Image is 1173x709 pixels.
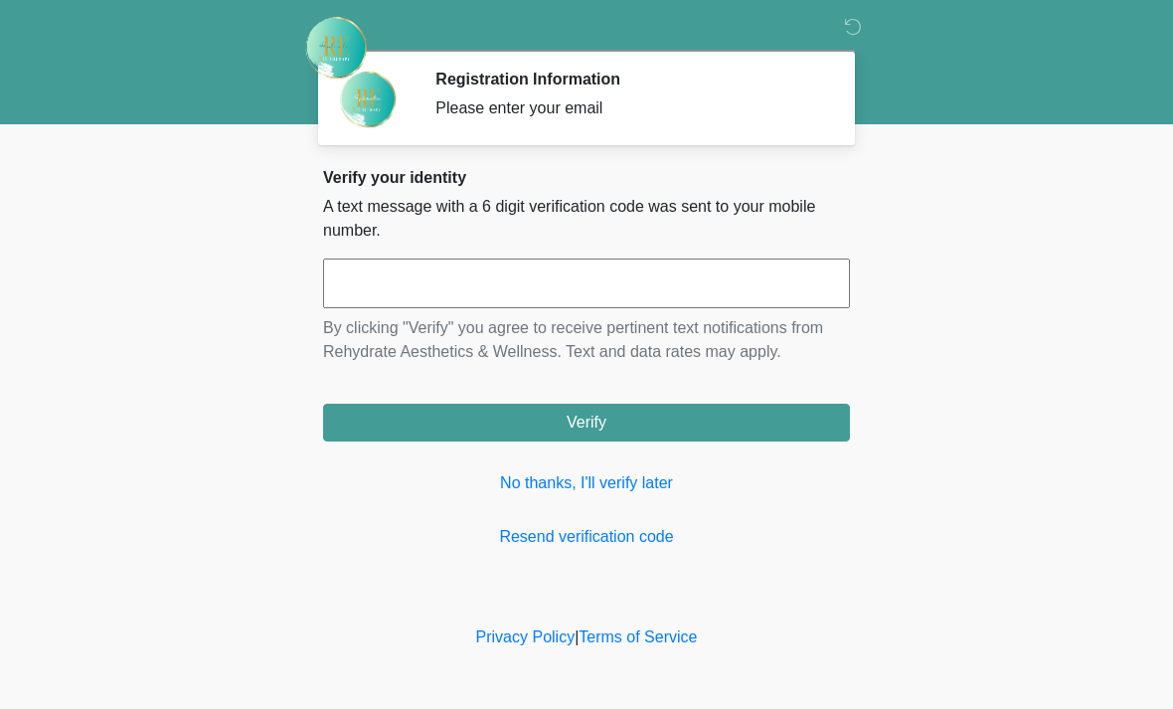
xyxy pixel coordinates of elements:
a: Privacy Policy [476,628,576,645]
p: By clicking "Verify" you agree to receive pertinent text notifications from Rehydrate Aesthetics ... [323,316,850,364]
img: Rehydrate Aesthetics & Wellness Logo [303,15,369,81]
a: Resend verification code [323,525,850,549]
img: Agent Avatar [338,70,398,129]
h2: Verify your identity [323,168,850,187]
a: | [575,628,579,645]
div: Please enter your email [435,96,820,120]
a: Terms of Service [579,628,697,645]
button: Verify [323,404,850,442]
a: No thanks, I'll verify later [323,471,850,495]
p: A text message with a 6 digit verification code was sent to your mobile number. [323,195,850,243]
